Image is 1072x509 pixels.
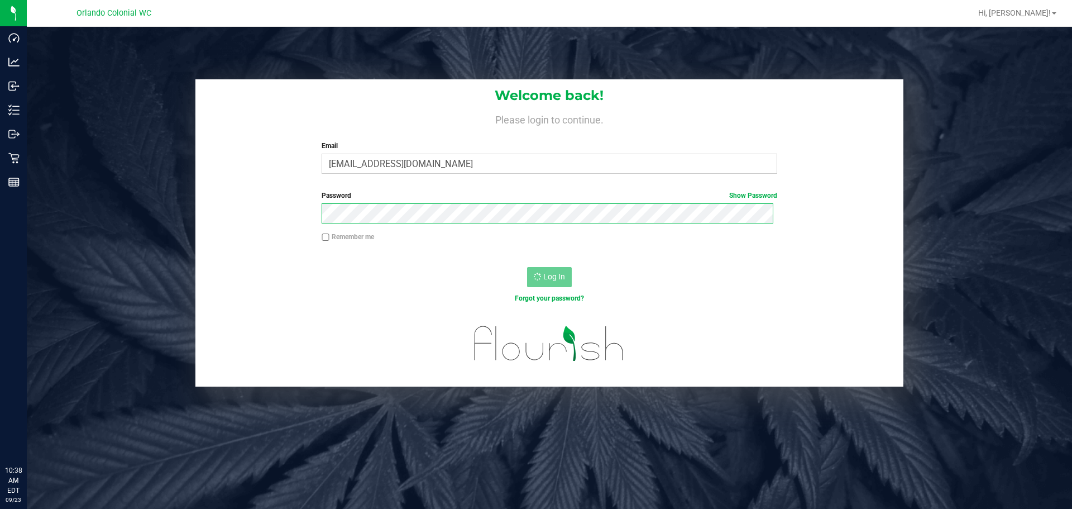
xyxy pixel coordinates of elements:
[543,272,565,281] span: Log In
[527,267,572,287] button: Log In
[322,141,777,151] label: Email
[195,88,903,103] h1: Welcome back!
[8,129,20,140] inline-svg: Outbound
[8,80,20,92] inline-svg: Inbound
[195,112,903,125] h4: Please login to continue.
[322,192,351,199] span: Password
[729,192,777,199] a: Show Password
[5,496,22,504] p: 09/23
[8,32,20,44] inline-svg: Dashboard
[8,177,20,188] inline-svg: Reports
[8,153,20,164] inline-svg: Retail
[8,56,20,68] inline-svg: Analytics
[322,234,329,241] input: Remember me
[76,8,151,18] span: Orlando Colonial WC
[978,8,1051,17] span: Hi, [PERSON_NAME]!
[515,294,584,302] a: Forgot your password?
[5,465,22,496] p: 10:38 AM EDT
[322,232,374,242] label: Remember me
[461,315,638,372] img: flourish_logo.svg
[8,104,20,116] inline-svg: Inventory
